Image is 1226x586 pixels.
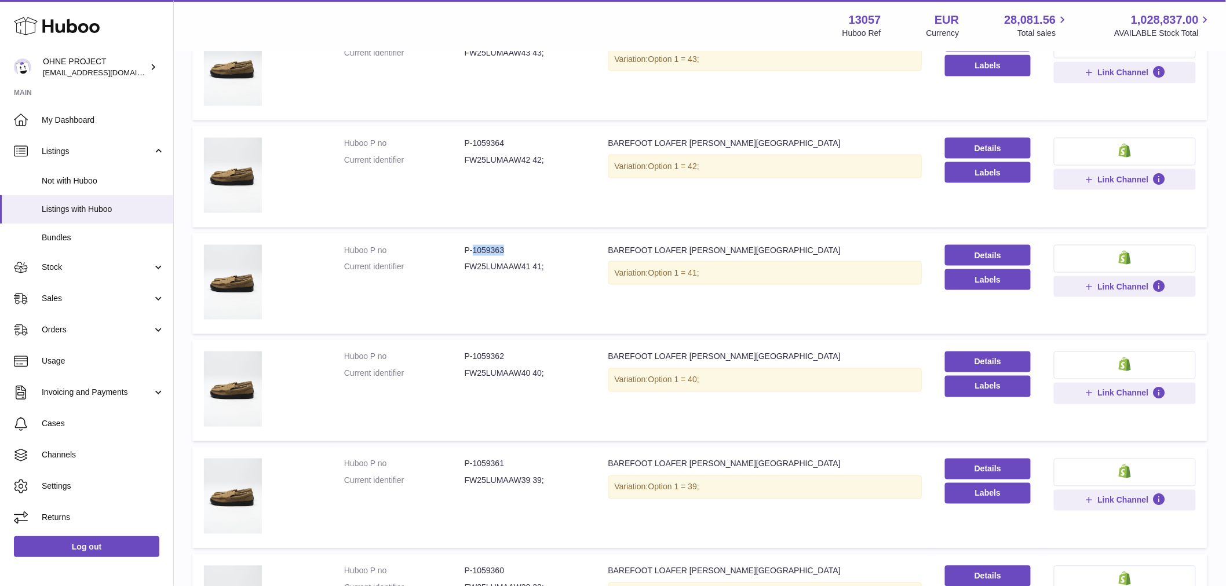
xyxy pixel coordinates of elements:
[935,12,959,28] strong: EUR
[465,459,585,470] dd: P-1059361
[344,47,465,58] dt: Current identifier
[344,475,465,486] dt: Current identifier
[465,47,585,58] dd: FW25LUMAAW43 43;
[945,351,1031,372] a: Details
[1131,12,1199,28] span: 1,028,837.00
[945,459,1031,479] a: Details
[1119,144,1131,158] img: shopify-small.png
[648,268,699,277] span: Option 1 = 41;
[465,351,585,362] dd: P-1059362
[204,138,262,213] img: BAREFOOT LOAFER LUMA AMBERWOOD
[1054,276,1196,297] button: Link Channel
[344,261,465,272] dt: Current identifier
[608,47,922,71] div: Variation:
[1119,251,1131,265] img: shopify-small.png
[1004,12,1069,39] a: 28,081.56 Total sales
[648,54,699,64] span: Option 1 = 43;
[344,459,465,470] dt: Huboo P no
[608,368,922,392] div: Variation:
[42,481,165,492] span: Settings
[945,376,1031,397] button: Labels
[42,324,152,335] span: Orders
[1054,490,1196,511] button: Link Channel
[945,162,1031,183] button: Labels
[14,58,31,76] img: internalAdmin-13057@internal.huboo.com
[344,138,465,149] dt: Huboo P no
[42,262,152,273] span: Stock
[42,232,165,243] span: Bundles
[465,245,585,256] dd: P-1059363
[42,418,165,429] span: Cases
[43,56,147,78] div: OHNE PROJECT
[344,245,465,256] dt: Huboo P no
[1054,383,1196,404] button: Link Channel
[344,566,465,577] dt: Huboo P no
[1098,281,1149,292] span: Link Channel
[465,368,585,379] dd: FW25LUMAAW40 40;
[608,138,922,149] div: BAREFOOT LOAFER [PERSON_NAME][GEOGRAPHIC_DATA]
[42,146,152,157] span: Listings
[1098,67,1149,78] span: Link Channel
[42,175,165,186] span: Not with Huboo
[465,155,585,166] dd: FW25LUMAAW42 42;
[14,536,159,557] a: Log out
[648,162,699,171] span: Option 1 = 42;
[465,475,585,486] dd: FW25LUMAAW39 39;
[42,115,165,126] span: My Dashboard
[945,269,1031,290] button: Labels
[926,28,959,39] div: Currency
[945,138,1031,159] a: Details
[608,475,922,499] div: Variation:
[344,351,465,362] dt: Huboo P no
[42,449,165,460] span: Channels
[204,459,262,534] img: BAREFOOT LOAFER LUMA AMBERWOOD
[344,368,465,379] dt: Current identifier
[42,512,165,523] span: Returns
[465,138,585,149] dd: P-1059364
[465,566,585,577] dd: P-1059360
[608,351,922,362] div: BAREFOOT LOAFER [PERSON_NAME][GEOGRAPHIC_DATA]
[608,566,922,577] div: BAREFOOT LOAFER [PERSON_NAME][GEOGRAPHIC_DATA]
[465,261,585,272] dd: FW25LUMAAW41 41;
[608,155,922,178] div: Variation:
[42,387,152,398] span: Invoicing and Payments
[1054,169,1196,190] button: Link Channel
[1054,62,1196,83] button: Link Channel
[1098,495,1149,506] span: Link Channel
[945,483,1031,504] button: Labels
[42,204,165,215] span: Listings with Huboo
[849,12,881,28] strong: 13057
[1098,174,1149,185] span: Link Channel
[1114,12,1212,39] a: 1,028,837.00 AVAILABLE Stock Total
[842,28,881,39] div: Huboo Ref
[1114,28,1212,39] span: AVAILABLE Stock Total
[648,482,699,492] span: Option 1 = 39;
[945,245,1031,266] a: Details
[1119,572,1131,585] img: shopify-small.png
[608,245,922,256] div: BAREFOOT LOAFER [PERSON_NAME][GEOGRAPHIC_DATA]
[204,31,262,106] img: BAREFOOT LOAFER LUMA AMBERWOOD
[42,293,152,304] span: Sales
[608,261,922,285] div: Variation:
[344,155,465,166] dt: Current identifier
[204,351,262,427] img: BAREFOOT LOAFER LUMA AMBERWOOD
[42,356,165,367] span: Usage
[1098,388,1149,398] span: Link Channel
[1017,28,1069,39] span: Total sales
[945,55,1031,76] button: Labels
[43,68,170,77] span: [EMAIL_ADDRESS][DOMAIN_NAME]
[1004,12,1056,28] span: 28,081.56
[1119,357,1131,371] img: shopify-small.png
[204,245,262,320] img: BAREFOOT LOAFER LUMA AMBERWOOD
[1119,464,1131,478] img: shopify-small.png
[608,459,922,470] div: BAREFOOT LOAFER [PERSON_NAME][GEOGRAPHIC_DATA]
[648,375,699,384] span: Option 1 = 40;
